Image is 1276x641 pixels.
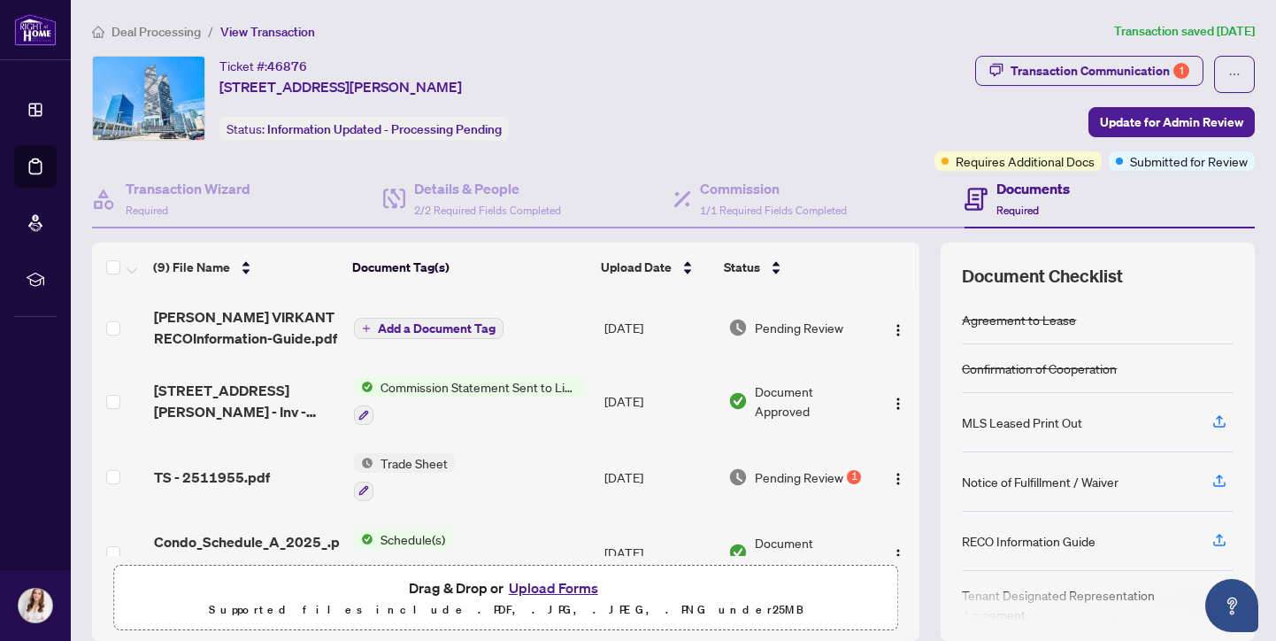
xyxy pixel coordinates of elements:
td: [DATE] [597,515,721,591]
span: Information Updated - Processing Pending [267,121,502,137]
div: Confirmation of Cooperation [962,359,1117,378]
button: Status IconTrade Sheet [354,453,455,501]
th: Status [717,243,871,292]
span: Trade Sheet [373,453,455,473]
span: ellipsis [1228,68,1241,81]
div: Agreement to Lease [962,310,1076,329]
span: Pending Review [755,467,843,487]
img: Document Status [728,391,748,411]
span: 46876 [267,58,307,74]
span: Submitted for Review [1130,151,1248,171]
div: Tenant Designated Representation Agreement [962,585,1191,624]
div: RECO Information Guide [962,531,1095,551]
span: Document Approved [755,382,869,421]
th: Document Tag(s) [345,243,594,292]
span: Requires Additional Docs [956,151,1095,171]
img: Status Icon [354,377,373,397]
h4: Transaction Wizard [126,178,250,199]
span: plus [362,324,371,333]
div: 1 [847,470,861,484]
span: Required [126,204,168,217]
img: Logo [891,323,905,337]
li: / [208,21,213,42]
button: Logo [884,313,912,342]
img: Logo [891,397,905,411]
span: View Transaction [220,24,315,40]
div: MLS Leased Print Out [962,413,1082,432]
span: [STREET_ADDRESS][PERSON_NAME] [219,76,462,97]
span: 1/1 Required Fields Completed [700,204,847,217]
span: Required [996,204,1039,217]
span: Add a Document Tag [378,322,496,335]
h4: Commission [700,178,847,199]
h4: Details & People [414,178,561,199]
img: Profile Icon [19,589,52,622]
button: Transaction Communication1 [975,56,1203,86]
button: Upload Forms [503,576,603,599]
th: (9) File Name [146,243,345,292]
p: Supported files include .PDF, .JPG, .JPEG, .PNG under 25 MB [125,599,887,621]
button: Open asap [1205,579,1258,632]
span: 2/2 Required Fields Completed [414,204,561,217]
div: Notice of Fulfillment / Waiver [962,472,1118,491]
article: Transaction saved [DATE] [1114,21,1255,42]
div: Status: [219,117,509,141]
img: Logo [891,472,905,486]
span: Drag & Drop orUpload FormsSupported files include .PDF, .JPG, .JPEG, .PNG under25MB [114,566,897,631]
h4: Documents [996,178,1070,199]
td: [DATE] [597,363,721,439]
span: Document Approved [755,533,869,572]
td: [DATE] [597,439,721,515]
div: Transaction Communication [1011,57,1189,85]
button: Add a Document Tag [354,317,503,340]
button: Status IconCommission Statement Sent to Listing Brokerage [354,377,583,425]
span: Commission Statement Sent to Listing Brokerage [373,377,583,397]
button: Add a Document Tag [354,318,503,339]
button: Logo [884,387,912,415]
th: Upload Date [594,243,717,292]
button: Logo [884,463,912,491]
img: Document Status [728,318,748,337]
img: Document Status [728,467,748,487]
img: logo [14,13,57,46]
td: [DATE] [597,292,721,363]
span: Condo_Schedule_A_2025_.pdf [154,531,340,574]
img: Status Icon [354,453,373,473]
span: Schedule(s) [373,529,452,549]
img: Status Icon [354,529,373,549]
button: Update for Admin Review [1088,107,1255,137]
img: Document Status [728,543,748,562]
span: Update for Admin Review [1100,108,1243,136]
span: Status [724,258,760,277]
span: home [92,26,104,38]
div: Ticket #: [219,56,307,76]
span: [PERSON_NAME] VIRKANT RECOInformation-Guide.pdf [154,306,340,349]
span: [STREET_ADDRESS][PERSON_NAME] - Inv - 2511955.pdf [154,380,340,422]
span: Deal Processing [111,24,201,40]
button: Logo [884,538,912,567]
button: Status IconSchedule(s) [354,529,452,577]
span: Drag & Drop or [409,576,603,599]
span: TS - 2511955.pdf [154,467,270,488]
span: Pending Review [755,318,843,337]
span: (9) File Name [153,258,230,277]
span: Upload Date [601,258,672,277]
img: IMG-C12289451_1.jpg [93,57,204,140]
span: Document Checklist [962,264,1123,289]
div: 1 [1173,63,1189,79]
img: Logo [891,548,905,562]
